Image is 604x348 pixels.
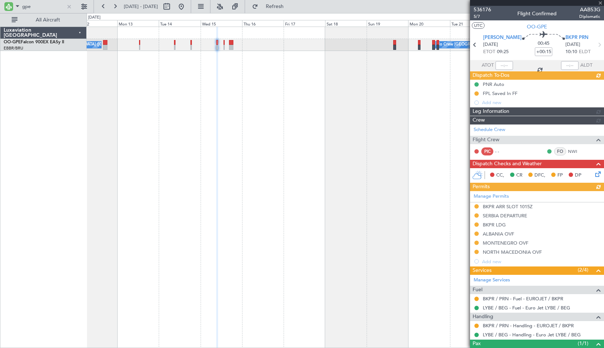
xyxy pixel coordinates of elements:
[483,323,574,329] a: BKPR / PRN - Handling - EUROJET / BKPR
[474,6,491,13] span: 536176
[579,48,591,56] span: ELDT
[367,20,408,27] div: Sun 19
[159,20,200,27] div: Tue 14
[117,20,159,27] div: Mon 13
[482,62,494,69] span: ATOT
[408,20,450,27] div: Mon 20
[473,286,482,294] span: Fuel
[76,20,117,27] div: Sun 12
[472,22,485,29] button: UTC
[249,1,292,12] button: Refresh
[473,340,481,348] span: Pax
[242,20,284,27] div: Thu 16
[284,20,325,27] div: Fri 17
[575,172,581,179] span: DP
[260,4,290,9] span: Refresh
[4,46,23,51] a: EBBR/BRU
[22,1,64,12] input: A/C (Reg. or Type)
[483,41,498,48] span: [DATE]
[88,15,100,21] div: [DATE]
[565,48,577,56] span: 10:10
[565,34,588,41] span: BKPR PRN
[474,277,510,284] a: Manage Services
[473,160,542,168] span: Dispatch Checks and Weather
[483,305,570,311] a: LYBE / BEG - Fuel - Euro Jet LYBE / BEG
[527,23,547,31] span: OO-GPE
[483,34,522,41] span: [PERSON_NAME]
[450,20,492,27] div: Tue 21
[325,20,367,27] div: Sat 18
[474,13,491,20] span: 5/7
[579,6,600,13] span: AAB53G
[578,266,588,274] span: (2/4)
[483,332,581,338] a: LYBE / BEG - Handling - Euro Jet LYBE / BEG
[36,39,158,50] div: No Crew [GEOGRAPHIC_DATA] ([GEOGRAPHIC_DATA] National)
[580,62,592,69] span: ALDT
[565,41,580,48] span: [DATE]
[534,172,545,179] span: DFC,
[579,13,600,20] span: Diplomatic
[473,313,493,321] span: Handling
[8,14,79,26] button: All Aircraft
[497,48,509,56] span: 09:25
[483,48,495,56] span: ETOT
[557,172,563,179] span: FP
[201,20,242,27] div: Wed 15
[483,296,563,302] a: BKPR / PRN - Fuel - EUROJET / BKPR
[516,172,522,179] span: CR
[473,266,492,275] span: Services
[578,340,588,347] span: (1/1)
[4,40,64,44] a: OO-GPEFalcon 900EX EASy II
[19,17,77,23] span: All Aircraft
[517,10,557,17] div: Flight Confirmed
[4,40,21,44] span: OO-GPE
[124,3,158,10] span: [DATE] - [DATE]
[496,172,504,179] span: CC,
[538,40,549,47] span: 00:45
